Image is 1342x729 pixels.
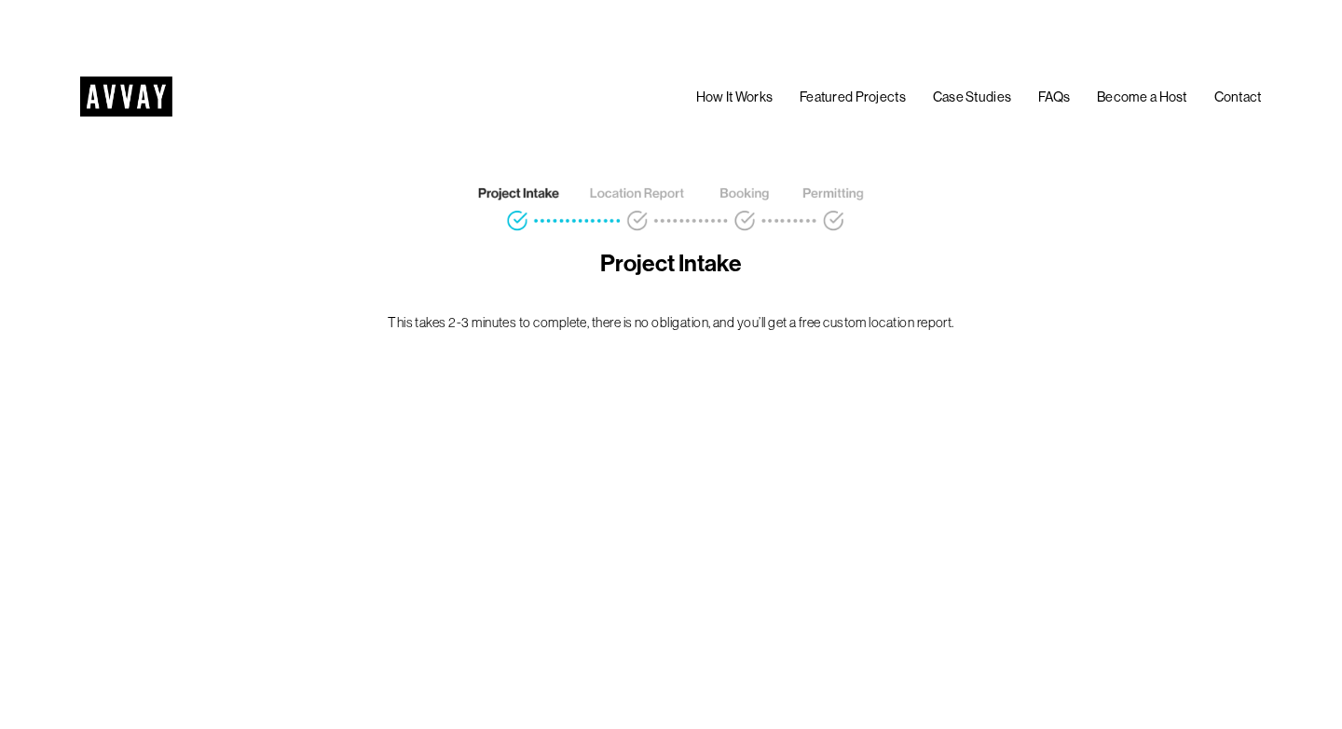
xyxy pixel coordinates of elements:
[1097,87,1187,110] a: Become a Host
[933,87,1012,110] a: Case Studies
[378,250,964,280] h4: Project Intake
[1214,87,1262,110] a: Contact
[800,87,906,110] a: Featured Projects
[80,76,172,117] img: AVVAY - The First Nationwide Location Scouting Co.
[378,313,964,334] p: This takes 2-3 minutes to complete, there is no obligation, and you’ll get a free custom location...
[696,87,774,110] a: How It Works
[1038,87,1070,110] a: FAQs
